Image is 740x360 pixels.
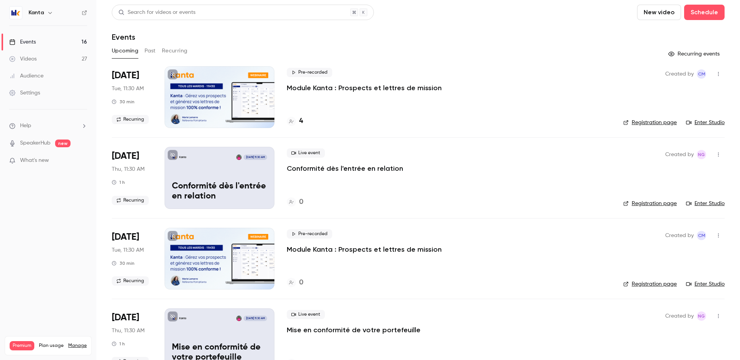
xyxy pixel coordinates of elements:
span: [DATE] 11:30 AM [244,316,267,321]
span: NG [698,311,705,321]
span: Recurring [112,196,149,205]
div: Videos [9,55,37,63]
img: Célia Belmokh [236,155,242,160]
span: Plan usage [39,343,64,349]
span: [DATE] [112,231,139,243]
span: [DATE] [112,69,139,82]
button: Upcoming [112,45,138,57]
a: Conformité dès l'entrée en relationKantaCélia Belmokh[DATE] 11:30 AMConformité dès l'entrée en re... [165,147,274,209]
span: Nicolas Guitard [697,150,706,159]
div: 1 h [112,179,125,185]
button: Recurring events [665,48,725,60]
div: Events [9,38,36,46]
li: help-dropdown-opener [9,122,87,130]
span: new [55,140,71,147]
a: Enter Studio [686,200,725,207]
p: Kanta [179,316,186,320]
p: Kanta [179,155,186,159]
span: Premium [10,341,34,350]
a: Enter Studio [686,119,725,126]
a: Conformité dès l'entrée en relation [287,164,403,173]
span: Recurring [112,115,149,124]
span: [DATE] [112,311,139,324]
a: Registration page [623,119,677,126]
div: Sep 9 Tue, 11:30 AM (Europe/Paris) [112,228,152,289]
a: Module Kanta : Prospects et lettres de mission [287,83,442,93]
span: NG [698,150,705,159]
span: Live event [287,310,325,319]
button: Recurring [162,45,188,57]
span: Nicolas Guitard [697,311,706,321]
span: Pre-recorded [287,229,332,239]
a: 0 [287,197,303,207]
img: Célia Belmokh [236,316,242,321]
a: Registration page [623,280,677,288]
button: Past [145,45,156,57]
span: Created by [665,69,694,79]
div: Sep 4 Thu, 11:30 AM (Europe/Paris) [112,147,152,209]
h1: Events [112,32,135,42]
span: Created by [665,311,694,321]
a: Enter Studio [686,280,725,288]
span: Pre-recorded [287,68,332,77]
h6: Kanta [29,9,44,17]
span: Charlotte MARTEL [697,231,706,240]
div: Settings [9,89,40,97]
div: 30 min [112,260,135,266]
h4: 0 [299,278,303,288]
div: 30 min [112,99,135,105]
span: Recurring [112,276,149,286]
a: Mise en conformité de votre portefeuille [287,325,420,335]
span: Tue, 11:30 AM [112,85,144,93]
span: Thu, 11:30 AM [112,165,145,173]
a: 4 [287,116,303,126]
button: New video [637,5,681,20]
span: [DATE] [112,150,139,162]
h4: 0 [299,197,303,207]
img: Kanta [10,7,22,19]
span: Tue, 11:30 AM [112,246,144,254]
a: Manage [68,343,87,349]
div: Search for videos or events [118,8,195,17]
span: CM [698,69,705,79]
p: Conformité dès l'entrée en relation [172,182,267,202]
a: Registration page [623,200,677,207]
span: [DATE] 11:30 AM [244,155,267,160]
span: Help [20,122,31,130]
a: Module Kanta : Prospects et lettres de mission [287,245,442,254]
div: Audience [9,72,44,80]
a: SpeakerHub [20,139,50,147]
span: Thu, 11:30 AM [112,327,145,335]
button: Schedule [684,5,725,20]
div: 1 h [112,341,125,347]
span: CM [698,231,705,240]
a: 0 [287,278,303,288]
span: Charlotte MARTEL [697,69,706,79]
span: Created by [665,150,694,159]
h4: 4 [299,116,303,126]
span: Live event [287,148,325,158]
div: Sep 2 Tue, 11:30 AM (Europe/Paris) [112,66,152,128]
span: What's new [20,156,49,165]
span: Created by [665,231,694,240]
